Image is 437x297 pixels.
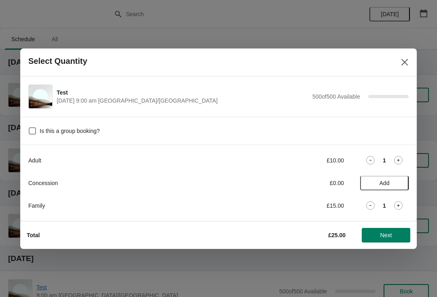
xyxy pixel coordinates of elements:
[269,202,344,210] div: £15.00
[57,88,308,97] span: Test
[40,127,100,135] span: Is this a group booking?
[383,202,386,210] strong: 1
[397,55,412,70] button: Close
[383,156,386,164] strong: 1
[269,156,344,164] div: £10.00
[27,232,40,238] strong: Total
[380,232,392,238] span: Next
[28,202,253,210] div: Family
[328,232,346,238] strong: £25.00
[57,97,308,105] span: [DATE] 9:00 am [GEOGRAPHIC_DATA]/[GEOGRAPHIC_DATA]
[380,180,390,186] span: Add
[269,179,344,187] div: £0.00
[29,85,52,108] img: Test | | August 23 | 9:00 am Europe/London
[28,57,87,66] h2: Select Quantity
[360,176,409,190] button: Add
[28,156,253,164] div: Adult
[312,93,360,100] span: 500 of 500 Available
[362,228,410,242] button: Next
[28,179,253,187] div: Concession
